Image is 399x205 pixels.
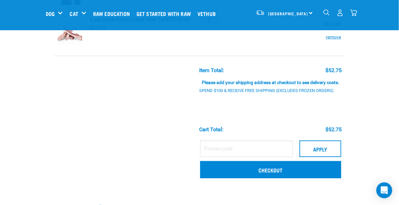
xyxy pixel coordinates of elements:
[135,0,196,27] a: Get started with Raw
[337,9,344,16] img: user.png
[199,73,342,85] div: Please add your shipping address at checkout to see delivery costs.
[326,67,342,73] div: $52.75
[323,9,330,16] img: home-icon-1@2x.png
[46,10,55,18] a: Dog
[199,127,224,133] div: Cart total:
[196,0,221,27] a: Vethub
[296,11,345,56] td: $27.80
[350,9,357,16] img: home-icon@2x.png
[256,10,265,16] img: van-moving.png
[326,127,342,133] div: $52.75
[326,27,341,40] button: remove
[199,88,342,93] div: Spend $100 & Receive Free Shipping (Excludes Frozen Orders)
[199,67,224,73] div: Item Total:
[58,16,82,51] img: Freeze Dried Veal Tails
[70,10,78,18] a: Cat
[91,0,135,27] a: Raw Education
[300,141,341,157] button: Apply
[200,161,341,178] a: Checkout
[200,141,293,157] input: Promo code
[376,182,392,198] div: Open Intercom Messenger
[268,12,308,15] span: [GEOGRAPHIC_DATA]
